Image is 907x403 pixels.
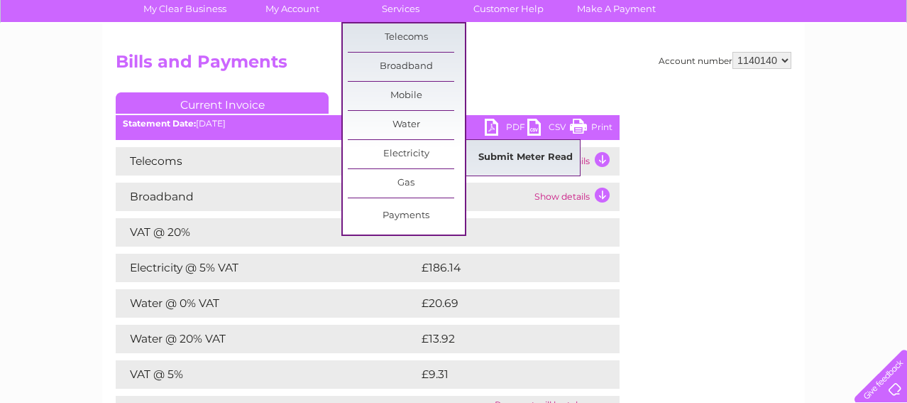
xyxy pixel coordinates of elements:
td: £13.92 [418,325,590,353]
a: Current Invoice [116,92,329,114]
td: £20.69 [418,289,592,318]
a: Submit Meter Read [467,144,584,172]
a: PDF [485,119,527,139]
a: Water [348,111,465,139]
td: Water @ 0% VAT [116,289,418,318]
a: Telecoms [348,23,465,52]
a: Energy [693,60,724,71]
a: Log out [860,60,894,71]
a: Mobile [348,82,465,110]
td: Show details [531,183,620,211]
a: Gas [348,169,465,198]
a: Print [570,119,612,139]
b: Statement Date: [123,118,196,129]
td: Telecoms [116,147,418,176]
h2: Bills and Payments [116,52,791,79]
div: Clear Business is a trading name of Verastar Limited (registered in [GEOGRAPHIC_DATA] No. 3667643... [119,8,790,69]
img: logo.png [32,37,104,80]
td: £27.08 [418,183,531,211]
td: Water @ 20% VAT [116,325,418,353]
a: Broadband [348,53,465,81]
div: [DATE] [116,119,620,129]
td: VAT @ 5% [116,360,418,389]
a: Blog [784,60,804,71]
a: CSV [527,119,570,139]
a: 0333 014 3131 [639,7,737,25]
td: £14.32 [418,218,590,247]
a: Telecoms [732,60,775,71]
td: £186.14 [418,254,593,282]
td: Broadband [116,183,418,211]
td: VAT @ 20% [116,218,418,247]
td: £9.31 [418,360,585,389]
a: Payments [348,202,465,230]
a: Water [657,60,684,71]
div: Account number [659,52,791,69]
td: Electricity @ 5% VAT [116,254,418,282]
a: Contact [813,60,847,71]
a: Electricity [348,140,465,168]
